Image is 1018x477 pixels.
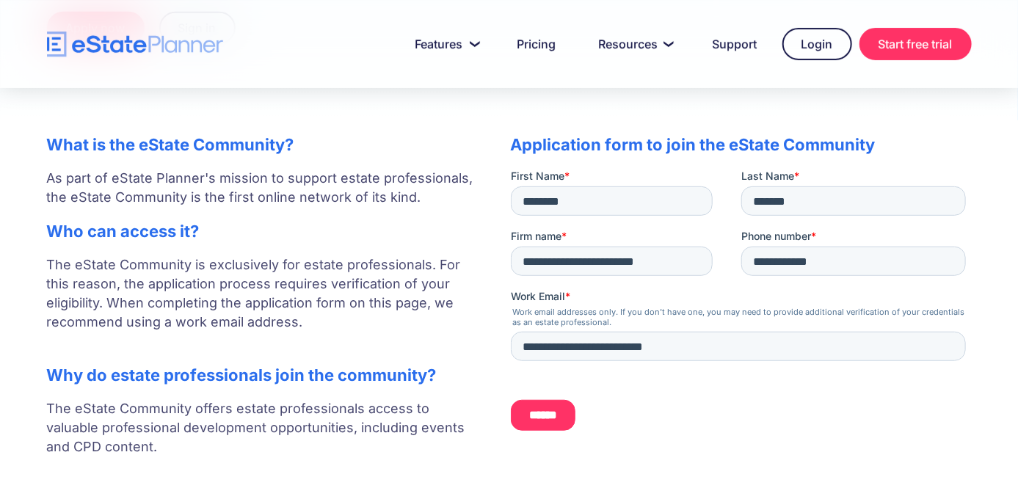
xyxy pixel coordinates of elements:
[500,29,574,59] a: Pricing
[47,135,481,154] h2: What is the eState Community?
[511,135,972,154] h2: Application form to join the eState Community
[47,365,481,385] h2: Why do estate professionals join the community?
[695,29,775,59] a: Support
[511,169,972,443] iframe: Form 0
[782,28,852,60] a: Login
[581,29,688,59] a: Resources
[859,28,972,60] a: Start free trial
[47,222,481,241] h2: Who can access it?
[47,32,223,57] a: home
[47,169,481,207] p: As part of eState Planner's mission to support estate professionals, the eState Community is the ...
[47,255,481,351] p: The eState Community is exclusively for estate professionals. For this reason, the application pr...
[398,29,492,59] a: Features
